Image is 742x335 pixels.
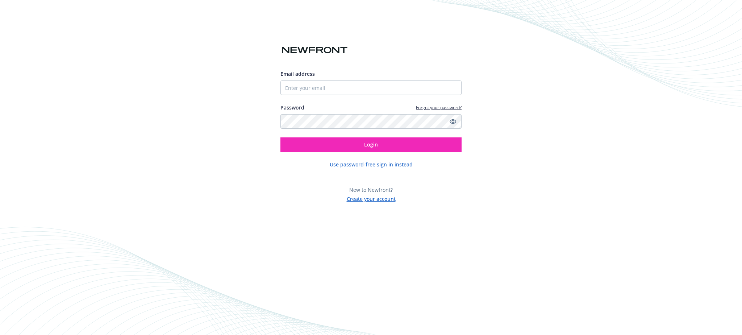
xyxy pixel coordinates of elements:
input: Enter your password [280,114,462,129]
button: Login [280,137,462,152]
a: Forgot your password? [416,104,462,111]
a: Show password [449,117,457,126]
span: New to Newfront? [349,186,393,193]
img: Newfront logo [280,44,349,57]
label: Password [280,104,304,111]
span: Login [364,141,378,148]
span: Email address [280,70,315,77]
button: Use password-free sign in instead [330,161,413,168]
input: Enter your email [280,80,462,95]
button: Create your account [347,194,396,203]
